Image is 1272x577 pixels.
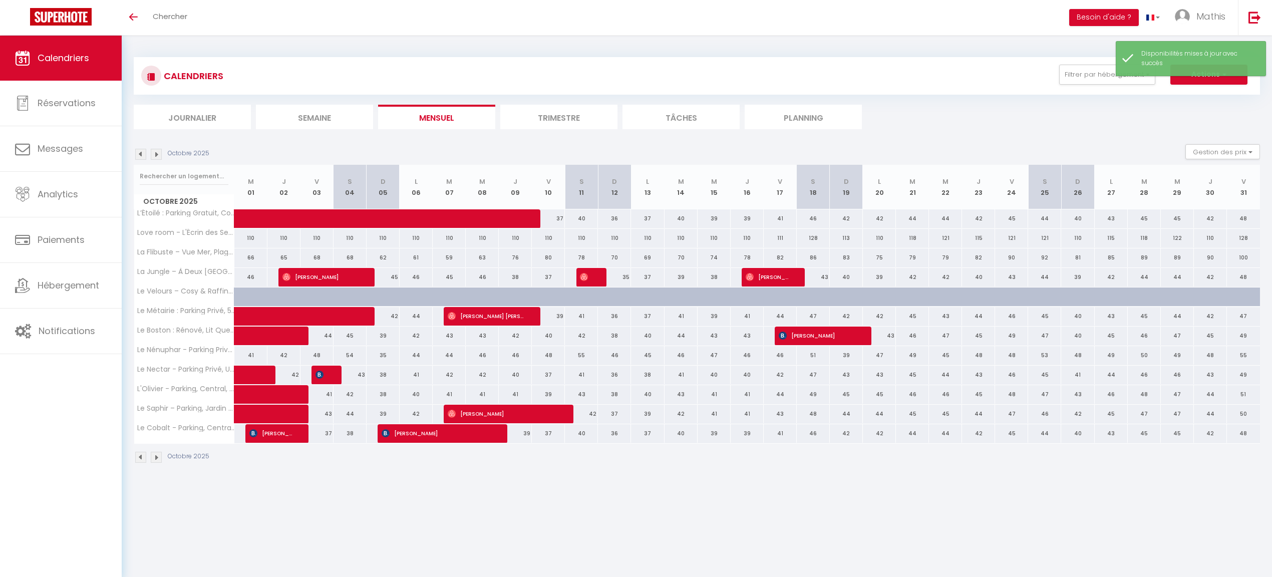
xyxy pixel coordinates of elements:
[598,346,631,365] div: 46
[612,177,617,186] abbr: D
[1028,307,1061,326] div: 45
[565,248,598,267] div: 78
[565,346,598,365] div: 55
[1069,9,1139,26] button: Besoin d'aide ?
[1174,177,1180,186] abbr: M
[631,346,664,365] div: 45
[995,229,1028,247] div: 121
[878,177,881,186] abbr: L
[1028,268,1061,286] div: 44
[811,177,815,186] abbr: S
[532,346,565,365] div: 48
[38,188,78,200] span: Analytics
[546,177,551,186] abbr: V
[896,165,929,209] th: 21
[665,229,698,247] div: 110
[896,327,929,345] div: 46
[1095,346,1128,365] div: 49
[1028,165,1061,209] th: 25
[136,268,236,275] span: La Jungle – À Deux [GEOGRAPHIC_DATA], Parking & Unique
[896,209,929,228] div: 44
[1227,229,1260,247] div: 128
[234,248,267,267] div: 66
[830,165,863,209] th: 19
[929,307,962,326] div: 43
[1227,248,1260,267] div: 100
[153,11,187,22] span: Chercher
[334,248,367,267] div: 68
[1128,209,1161,228] div: 45
[367,366,400,384] div: 38
[1043,177,1047,186] abbr: S
[1175,9,1190,24] img: ...
[929,268,962,286] div: 42
[314,177,319,186] abbr: V
[698,248,731,267] div: 74
[1095,229,1128,247] div: 115
[830,307,863,326] div: 42
[698,229,731,247] div: 110
[1194,346,1227,365] div: 48
[565,307,598,326] div: 41
[1128,248,1161,267] div: 89
[995,346,1028,365] div: 48
[665,209,698,228] div: 40
[631,327,664,345] div: 40
[1028,209,1061,228] div: 44
[1059,65,1155,85] button: Filtrer par hébergement
[863,209,896,228] div: 42
[1161,346,1194,365] div: 49
[764,229,797,247] div: 111
[598,327,631,345] div: 38
[745,177,749,186] abbr: J
[863,229,896,247] div: 110
[1061,307,1094,326] div: 40
[1061,346,1094,365] div: 48
[764,346,797,365] div: 46
[348,177,352,186] abbr: S
[565,165,598,209] th: 11
[1161,327,1194,345] div: 47
[598,268,631,286] div: 35
[995,165,1028,209] th: 24
[1248,11,1261,24] img: logout
[433,165,466,209] th: 07
[466,229,499,247] div: 110
[1227,268,1260,286] div: 48
[929,165,962,209] th: 22
[1128,307,1161,326] div: 45
[433,346,466,365] div: 44
[962,165,995,209] th: 23
[532,209,565,228] div: 37
[134,105,251,129] li: Journalier
[665,248,698,267] div: 70
[1128,268,1161,286] div: 44
[745,105,862,129] li: Planning
[797,268,830,286] div: 43
[698,327,731,345] div: 43
[367,346,400,365] div: 35
[38,52,89,64] span: Calendriers
[977,177,981,186] abbr: J
[995,307,1028,326] div: 46
[334,327,367,345] div: 45
[136,287,236,295] span: Le Velours – Cosy & Raffiné avec Parking
[168,149,209,158] p: Octobre 2025
[962,307,995,326] div: 44
[448,404,559,423] span: [PERSON_NAME]
[698,165,731,209] th: 15
[1227,209,1260,228] div: 48
[499,346,532,365] div: 46
[622,105,740,129] li: Tâches
[764,165,797,209] th: 17
[863,307,896,326] div: 42
[678,177,684,186] abbr: M
[267,165,300,209] th: 02
[565,327,598,345] div: 42
[300,229,334,247] div: 110
[334,229,367,247] div: 110
[1227,327,1260,345] div: 49
[466,248,499,267] div: 63
[161,65,223,87] h3: CALENDRIERS
[565,209,598,228] div: 40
